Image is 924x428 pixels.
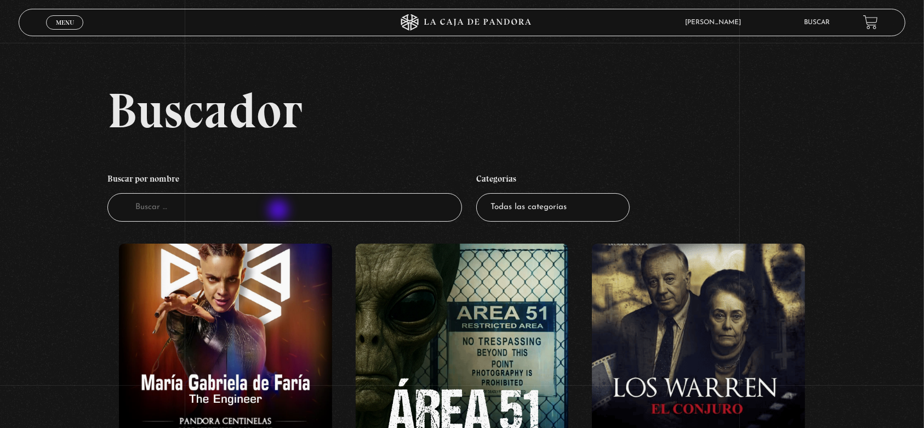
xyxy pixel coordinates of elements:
a: View your shopping cart [863,15,878,30]
span: [PERSON_NAME] [680,19,752,26]
span: Cerrar [52,28,78,36]
a: Buscar [805,19,830,26]
span: Menu [56,19,74,26]
h2: Buscador [107,86,906,135]
h4: Buscar por nombre [107,168,462,193]
h4: Categorías [476,168,630,193]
